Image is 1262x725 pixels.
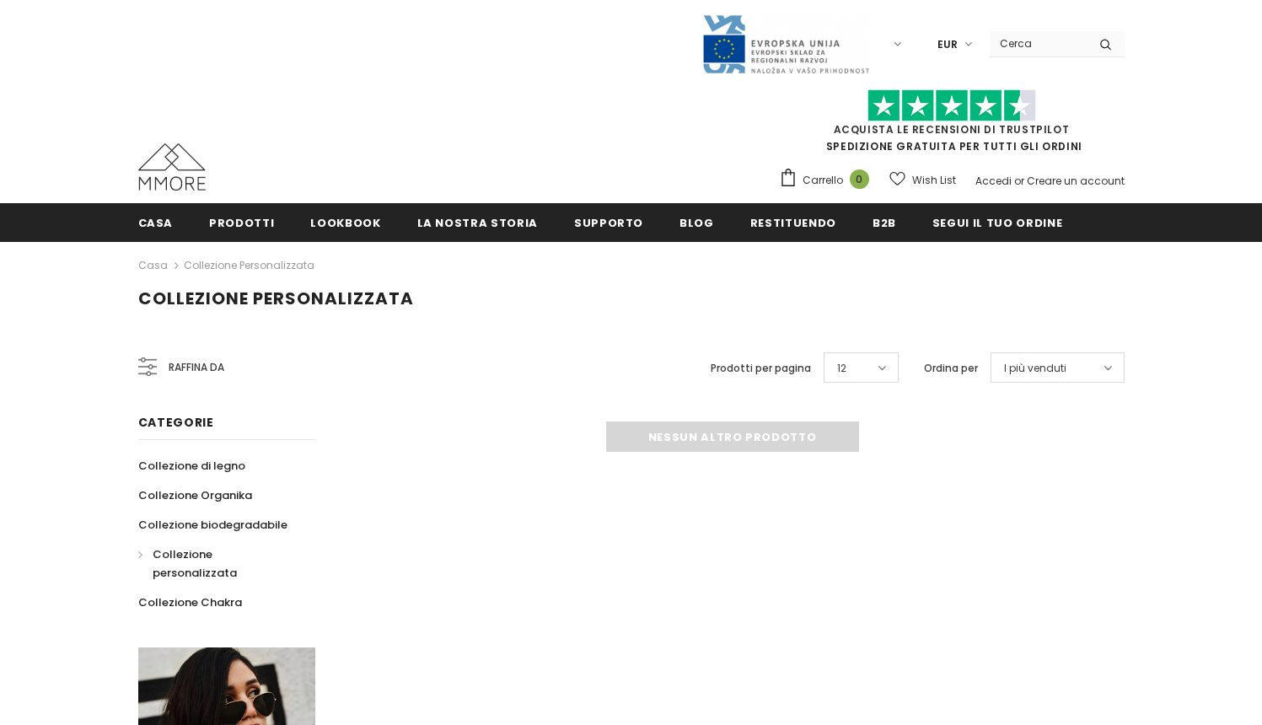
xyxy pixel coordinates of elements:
[153,546,237,581] span: Collezione personalizzata
[138,510,287,540] a: Collezione biodegradabile
[924,360,978,377] label: Ordina per
[750,215,836,231] span: Restituendo
[937,36,958,53] span: EUR
[138,414,214,431] span: Categorie
[1027,174,1125,188] a: Creare un account
[873,203,896,241] a: B2B
[1004,360,1066,377] span: I più venduti
[138,215,174,231] span: Casa
[889,165,956,195] a: Wish List
[138,588,242,617] a: Collezione Chakra
[169,358,224,377] span: Raffina da
[1014,174,1024,188] span: or
[932,203,1062,241] a: Segui il tuo ordine
[138,594,242,610] span: Collezione Chakra
[138,255,168,276] a: Casa
[779,168,878,193] a: Carrello 0
[834,122,1070,137] a: Acquista le recensioni di TrustPilot
[779,97,1125,153] span: SPEDIZIONE GRATUITA PER TUTTI GLI ORDINI
[310,203,380,241] a: Lookbook
[417,215,538,231] span: La nostra storia
[912,172,956,189] span: Wish List
[803,172,843,189] span: Carrello
[184,258,314,272] a: Collezione personalizzata
[701,36,870,51] a: Javni Razpis
[990,31,1087,56] input: Search Site
[138,287,414,310] span: Collezione personalizzata
[138,451,245,481] a: Collezione di legno
[975,174,1012,188] a: Accedi
[701,13,870,75] img: Javni Razpis
[679,215,714,231] span: Blog
[310,215,380,231] span: Lookbook
[138,540,297,588] a: Collezione personalizzata
[209,215,274,231] span: Prodotti
[138,458,245,474] span: Collezione di legno
[850,169,869,189] span: 0
[138,143,206,191] img: Casi MMORE
[138,203,174,241] a: Casa
[417,203,538,241] a: La nostra storia
[574,215,643,231] span: supporto
[837,360,846,377] span: 12
[574,203,643,241] a: supporto
[750,203,836,241] a: Restituendo
[138,517,287,533] span: Collezione biodegradabile
[138,487,252,503] span: Collezione Organika
[679,203,714,241] a: Blog
[932,215,1062,231] span: Segui il tuo ordine
[873,215,896,231] span: B2B
[138,481,252,510] a: Collezione Organika
[209,203,274,241] a: Prodotti
[867,89,1036,122] img: Fidati di Pilot Stars
[711,360,811,377] label: Prodotti per pagina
